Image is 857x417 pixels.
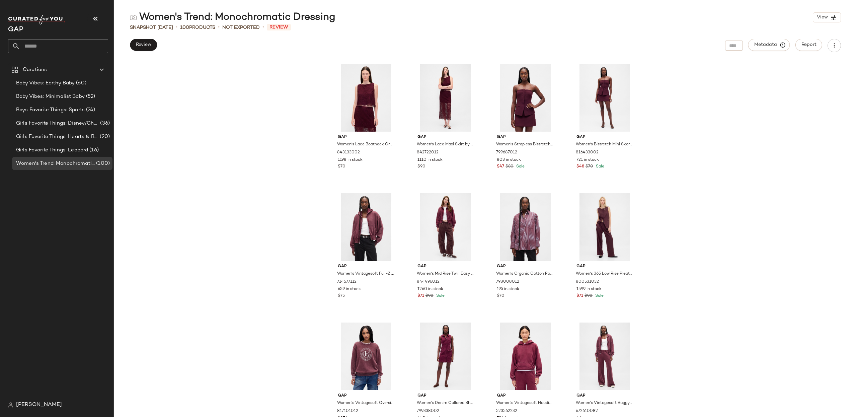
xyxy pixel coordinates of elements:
span: • [218,23,220,31]
span: (60) [75,79,86,87]
img: cn59938189.jpg [571,193,638,261]
span: (20) [98,133,110,141]
span: 803 in stock [497,157,521,163]
span: Women's Vintagesoft Baggy Wide-Leg Sweatpants by Gap Tuscan Red Wash Size L [576,400,632,406]
img: svg%3e [8,402,13,408]
span: Review [267,24,291,30]
span: (52) [85,93,95,100]
span: 1599 in stock [576,286,602,292]
span: $71 [576,293,583,299]
span: 798008012 [496,279,519,285]
span: 817101012 [337,408,358,414]
span: Baby Vibes: Earthy Baby [16,79,75,87]
span: [PERSON_NAME] [16,401,62,409]
span: Baby Vibes: Minimalist Baby [16,93,85,100]
img: svg%3e [130,14,137,21]
span: 195 in stock [497,286,519,292]
span: $48 [576,164,584,170]
span: (24) [85,106,95,114]
span: Metadata [754,42,784,48]
span: $80 [505,164,514,170]
span: (36) [99,120,110,127]
span: 659 in stock [338,286,361,292]
img: cn59985314.jpg [571,323,638,390]
span: Sale [515,164,525,169]
span: $90 [585,293,593,299]
img: cn60186951.jpg [491,64,559,132]
span: 1110 in stock [417,157,443,163]
button: Review [130,39,157,51]
span: 1260 in stock [417,286,443,292]
span: Women's Vintagesoft Hoodie by Gap Tuscan Red Wash Size XXL [496,400,553,406]
span: Sale [435,294,445,298]
span: Women's Trend: Monochromatic Dressing [16,160,95,167]
span: Women's Organic Cotton Poplin Big Shirt by Gap Purple Burgundy Stripe Petite Size M [496,271,553,277]
span: Women's Denim Collared Shift Mini Dress by Gap Tuscan Red Size M [417,400,473,406]
span: Women's Bistretch Mini Skort by Gap Bordeaux Burgundy Size S [576,142,632,148]
span: • [176,23,177,31]
img: cn60362939.jpg [412,193,479,261]
button: View [813,12,841,22]
span: 842722012 [417,150,439,156]
span: 523562232 [496,408,517,414]
span: 714577112 [337,279,357,285]
span: • [262,23,264,31]
span: Gap [576,134,633,140]
span: $71 [417,293,424,299]
button: Report [795,39,822,51]
span: 843133002 [337,150,360,156]
img: cfy_white_logo.C9jOOHJF.svg [8,15,65,24]
span: $70 [338,164,345,170]
span: $90 [417,164,425,170]
span: Gap [576,393,633,399]
span: Gap [417,134,474,140]
span: Gap [497,264,553,270]
img: cn60517941.jpg [332,64,400,132]
span: Not Exported [222,24,260,31]
span: Girls Favorite Things: Leopard [16,146,88,154]
span: Boys Favorite Things: Sports [16,106,85,114]
img: cn60183481.jpg [412,323,479,390]
span: Gap [338,134,394,140]
span: Gap [338,393,394,399]
span: $90 [425,293,434,299]
span: $70 [586,164,593,170]
span: Women's Lace Maxi Skirt by Gap Tuscan Red Size XS [417,142,473,148]
span: 100 [180,25,189,30]
span: Curations [23,66,47,74]
span: Sale [595,164,604,169]
span: Current Company Name [8,26,23,33]
span: Sale [594,294,604,298]
img: cn60214373.jpg [491,323,559,390]
span: Snapshot [DATE] [130,24,173,31]
span: 800531032 [576,279,599,285]
span: 799338002 [417,408,439,414]
img: cn59972511.jpg [491,193,559,261]
span: $70 [497,293,504,299]
span: 721 in stock [576,157,599,163]
span: Women's 365 Low Rise Pleated Wide-Leg Trousers by Gap Bordeaux Purple Petite Size 0 [576,271,632,277]
span: Girls Favorite Things: Disney/Characters [16,120,99,127]
span: Gap [417,393,474,399]
span: Review [136,42,151,48]
span: Girls Favorite Things: Hearts & Bows [16,133,98,141]
span: Gap [576,264,633,270]
img: cn59983537.jpg [332,193,400,261]
span: Women's Mid Rise Twill Easy Horseshoe Pants by Gap Bordeaux Burgundy Size M [417,271,473,277]
span: Women's Strapless Bistretch Corset Top by Gap Bordeaux Purple Size S [496,142,553,148]
div: Products [180,24,215,31]
span: View [816,15,828,20]
span: Women's Lace Boatneck Crop Shell Top by Gap Tuscan Red Size L [337,142,394,148]
span: 672610082 [576,408,598,414]
span: Gap [497,393,553,399]
span: $75 [338,293,345,299]
span: 816433002 [576,150,599,156]
span: Women's Vintagesoft Full-Zip Wedge Hoodie by Gap Tuscan Red Wash Size S [337,271,394,277]
button: Metadata [748,39,790,51]
div: Women's Trend: Monochromatic Dressing [130,11,335,24]
img: cn60477498.jpg [412,64,479,132]
span: Gap [338,264,394,270]
span: Women's Vintagesoft Oversized Logo Sweatshirt by Gap Tuscan Red Wash Size S [337,400,394,406]
span: Gap [497,134,553,140]
span: 1198 in stock [338,157,363,163]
